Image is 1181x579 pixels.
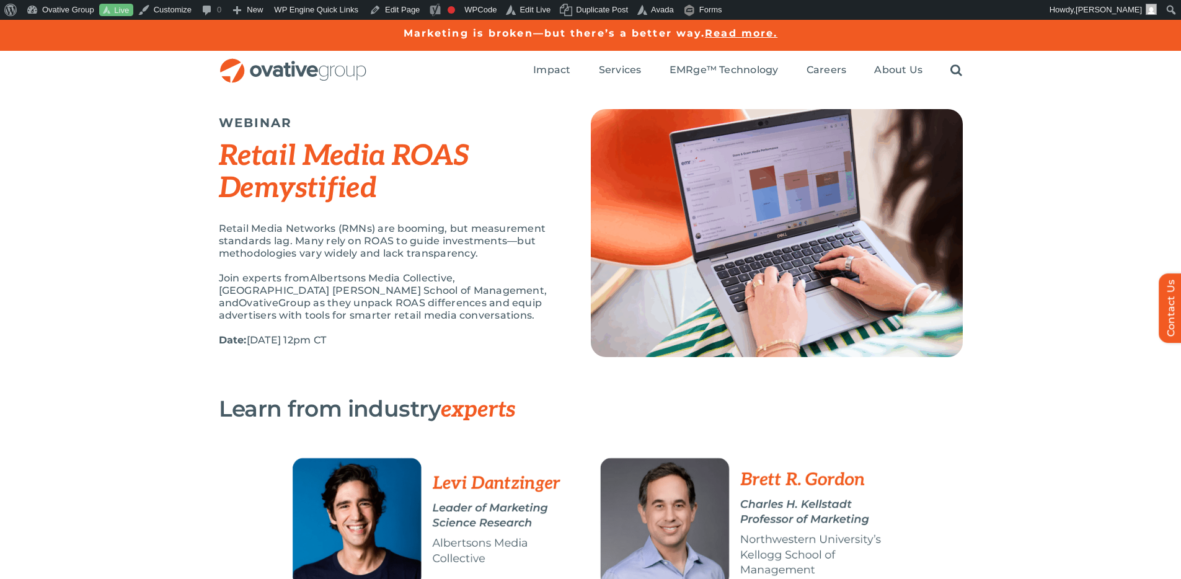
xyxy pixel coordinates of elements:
[219,223,560,260] p: Retail Media Networks (RMNs) are booming, but measurement standards lag. Many rely on ROAS to gui...
[599,64,642,77] a: Services
[807,64,847,77] a: Careers
[239,297,278,309] span: Ovative
[219,334,247,346] strong: Date:
[219,115,560,130] h5: WEBINAR
[533,64,570,77] a: Impact
[404,27,706,39] a: Marketing is broken—but there’s a better way.
[591,109,963,357] img: Top Image (2)
[599,64,642,76] span: Services
[1076,5,1142,14] span: [PERSON_NAME]
[705,27,777,39] a: Read more.
[533,64,570,76] span: Impact
[219,334,560,347] p: [DATE] 12pm CT
[219,396,901,422] h3: Learn from industry
[219,297,542,321] span: Group as they unpack ROAS differences and equip advertisers with tools for smarter retail media c...
[99,4,133,17] a: Live
[219,139,469,206] em: Retail Media ROAS Demystified
[874,64,922,77] a: About Us
[950,64,962,77] a: Search
[441,396,515,423] span: experts
[219,272,560,322] p: Join experts from
[219,57,368,69] a: OG_Full_horizontal_RGB
[533,51,962,91] nav: Menu
[219,272,547,309] span: Albertsons Media Collective, [GEOGRAPHIC_DATA] [PERSON_NAME] School of Management, and
[874,64,922,76] span: About Us
[670,64,779,76] span: EMRge™ Technology
[670,64,779,77] a: EMRge™ Technology
[448,6,455,14] div: Focus keyphrase not set
[807,64,847,76] span: Careers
